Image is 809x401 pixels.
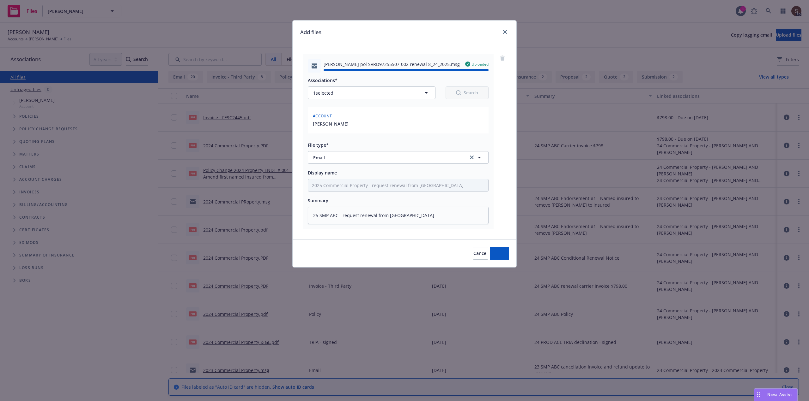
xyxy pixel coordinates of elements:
h1: Add files [300,28,321,36]
span: 1 selected [313,90,333,96]
span: Cancel [473,250,488,256]
button: 1selected [308,86,435,99]
button: [PERSON_NAME] [313,121,349,127]
span: Email [313,154,459,161]
button: Nova Assist [754,388,798,401]
button: Cancel [473,247,488,260]
span: Uploaded [471,62,489,67]
span: Add files [490,250,509,256]
textarea: 25 SMP ABC - request renewal from [GEOGRAPHIC_DATA] [308,207,489,224]
span: Associations* [308,77,338,83]
span: Nova Assist [767,392,792,397]
button: Add files [490,247,509,260]
a: close [501,28,509,36]
span: Account [313,113,332,119]
span: Display name [308,170,337,176]
span: File type* [308,142,329,148]
span: Summary [308,198,328,203]
span: [PERSON_NAME] pol SVRD97255507-002 renewal 8_24_2025.msg [324,61,460,68]
a: clear selection [468,154,476,161]
button: Emailclear selection [308,151,489,164]
a: remove [499,54,506,62]
input: Add display name here... [308,179,488,191]
div: Drag to move [754,389,762,401]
